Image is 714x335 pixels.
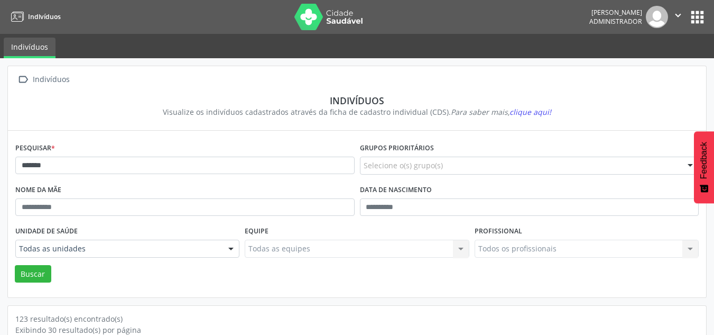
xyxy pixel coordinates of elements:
[23,106,691,117] div: Visualize os indivíduos cadastrados através da ficha de cadastro individual (CDS).
[15,223,78,240] label: Unidade de saúde
[15,72,31,87] i: 
[672,10,684,21] i: 
[688,8,707,26] button: apps
[23,95,691,106] div: Indivíduos
[364,160,443,171] span: Selecione o(s) grupo(s)
[15,72,71,87] a:  Indivíduos
[589,8,642,17] div: [PERSON_NAME]
[451,107,551,117] i: Para saber mais,
[31,72,71,87] div: Indivíduos
[668,6,688,28] button: 
[589,17,642,26] span: Administrador
[15,265,51,283] button: Buscar
[360,140,434,157] label: Grupos prioritários
[360,182,432,198] label: Data de nascimento
[4,38,55,58] a: Indivíduos
[646,6,668,28] img: img
[509,107,551,117] span: clique aqui!
[28,12,61,21] span: Indivíduos
[475,223,522,240] label: Profissional
[15,182,61,198] label: Nome da mãe
[7,8,61,25] a: Indivíduos
[245,223,268,240] label: Equipe
[15,313,699,324] div: 123 resultado(s) encontrado(s)
[19,243,218,254] span: Todas as unidades
[15,140,55,157] label: Pesquisar
[694,131,714,203] button: Feedback - Mostrar pesquisa
[699,142,709,179] span: Feedback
